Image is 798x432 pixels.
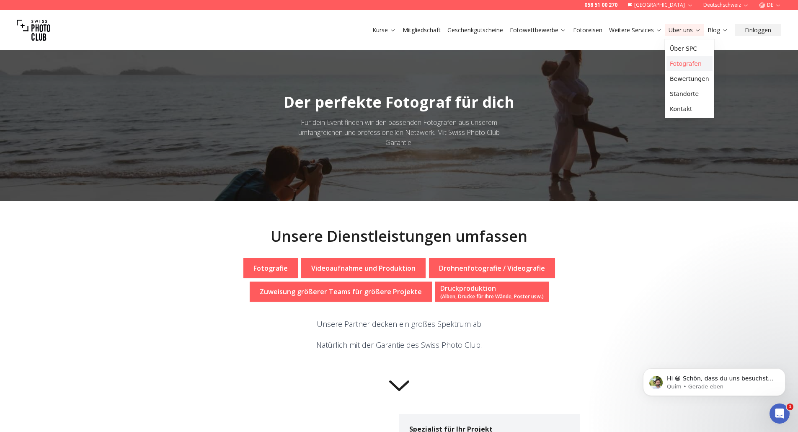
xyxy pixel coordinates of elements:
[271,228,527,245] h2: Unsere Dienstleistungen umfassen
[403,26,441,34] a: Mitgliedschaft
[253,263,288,273] p: Fotografie
[440,283,544,293] div: Druckproduktion
[666,41,713,56] a: Über SPC
[17,13,50,47] img: Swiss photo club
[666,86,713,101] a: Standorte
[506,24,570,36] button: Fotowettbewerbe
[584,2,617,8] a: 058 51 00 270
[708,26,728,34] a: Blog
[669,26,701,34] a: Über uns
[666,56,713,71] a: Fotografen
[439,263,545,273] p: Drohnenfotografie / Videografie
[260,287,422,297] p: Zuweisung größerer Teams für größere Projekte
[372,26,396,34] a: Kurse
[666,71,713,86] a: Bewertungen
[399,24,444,36] button: Mitgliedschaft
[735,24,781,36] button: Einloggen
[606,24,665,36] button: Weitere Services
[369,24,399,36] button: Kurse
[440,293,544,300] span: (Alben, Drucke für Ihre Wände, Poster usw.)
[770,404,790,424] iframe: Intercom live chat
[704,24,731,36] button: Blog
[311,263,416,273] p: Videoaufnahme und Produktion
[573,26,602,34] a: Fotoreisen
[665,24,704,36] button: Über uns
[609,26,662,34] a: Weitere Services
[316,339,482,351] p: Natürlich mit der Garantie des Swiss Photo Club.
[570,24,606,36] button: Fotoreisen
[787,404,793,410] span: 1
[510,26,566,34] a: Fotowettbewerbe
[316,318,482,330] p: Unsere Partner decken ein großes Spektrum ab
[630,351,798,409] iframe: Intercom notifications Nachricht
[444,24,506,36] button: Geschenkgutscheine
[298,118,500,147] span: Für dein Event finden wir den passenden Fotografen aus unserem umfangreichen und professionellen ...
[666,101,713,116] a: Kontakt
[447,26,503,34] a: Geschenkgutscheine
[284,92,514,112] span: Der perfekte Fotograf für dich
